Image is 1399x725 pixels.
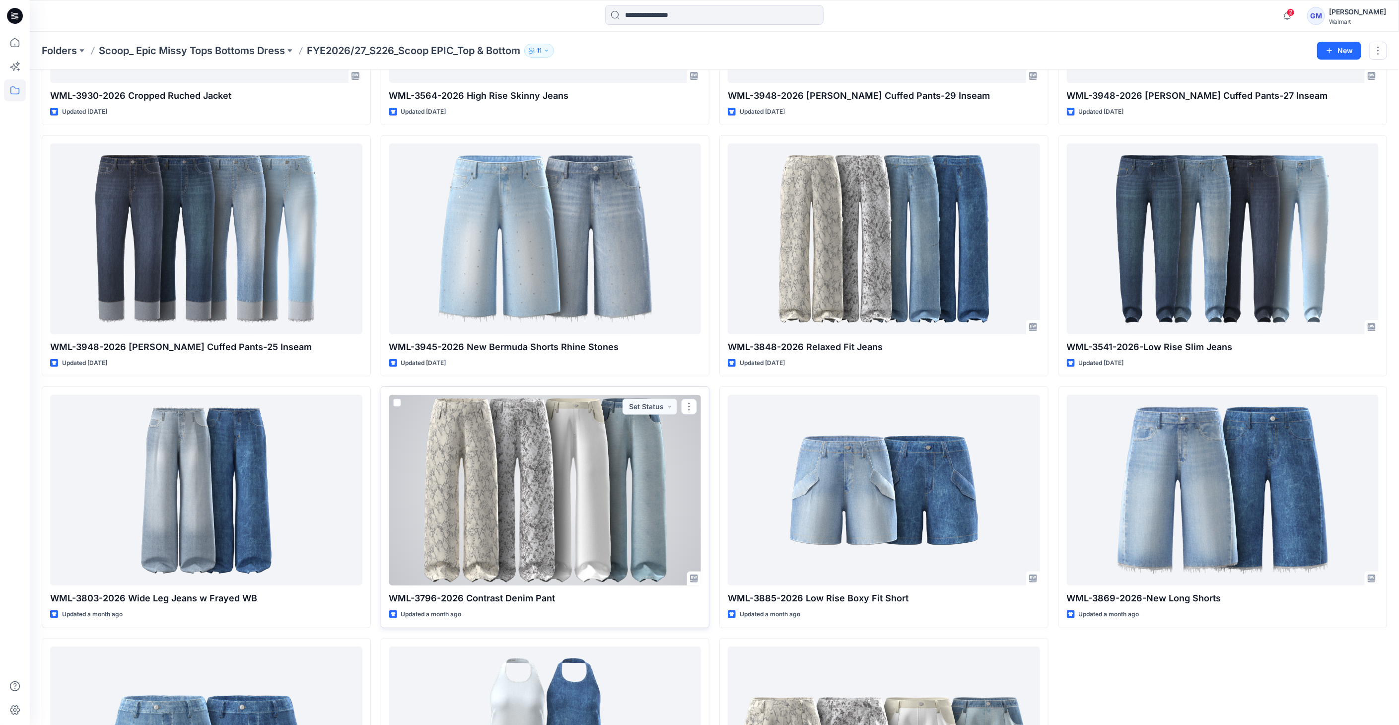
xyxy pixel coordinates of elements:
p: Updated [DATE] [1079,358,1124,368]
p: WML-3869-2026-New Long Shorts [1067,591,1379,605]
p: WML-3948-2026 [PERSON_NAME] Cuffed Pants-27 Inseam [1067,89,1379,103]
p: WML-3803-2026 Wide Leg Jeans w Frayed WB [50,591,362,605]
p: WML-3930-2026 Cropped Ruched Jacket [50,89,362,103]
p: Updated a month ago [1079,609,1139,620]
button: 11 [524,44,554,58]
p: 11 [537,45,542,56]
a: WML-3948-2026 Benton Cuffed Pants-25 Inseam [50,144,362,334]
p: WML-3945-2026 New Bermuda Shorts Rhine Stones [389,340,701,354]
p: WML-3948-2026 [PERSON_NAME] Cuffed Pants-25 Inseam [50,340,362,354]
a: WML-3803-2026 Wide Leg Jeans w Frayed WB [50,395,362,585]
p: Updated a month ago [62,609,123,620]
a: WML-3848-2026 Relaxed Fit Jeans [728,144,1040,334]
p: WML-3885-2026 Low Rise Boxy Fit Short [728,591,1040,605]
p: Updated [DATE] [401,107,446,117]
p: FYE2026/27_S226_Scoop EPIC_Top & Bottom [307,44,520,58]
p: WML-3564-2026 High Rise Skinny Jeans [389,89,701,103]
button: New [1317,42,1361,60]
a: WML-3869-2026-New Long Shorts [1067,395,1379,585]
div: Walmart [1329,18,1387,25]
p: Updated a month ago [401,609,462,620]
div: GM [1307,7,1325,25]
p: Updated [DATE] [62,358,107,368]
a: WML-3945-2026 New Bermuda Shorts Rhine Stones [389,144,701,334]
p: Updated [DATE] [62,107,107,117]
a: WML-3541-2026-Low Rise Slim Jeans [1067,144,1379,334]
span: 2 [1287,8,1295,16]
p: WML-3948-2026 [PERSON_NAME] Cuffed Pants-29 Inseam [728,89,1040,103]
p: WML-3796-2026 Contrast Denim Pant [389,591,701,605]
p: WML-3848-2026 Relaxed Fit Jeans [728,340,1040,354]
p: Updated a month ago [740,609,800,620]
a: Folders [42,44,77,58]
p: Updated [DATE] [740,107,785,117]
div: [PERSON_NAME] [1329,6,1387,18]
a: WML-3885-2026 Low Rise Boxy Fit Short [728,395,1040,585]
p: WML-3541-2026-Low Rise Slim Jeans [1067,340,1379,354]
p: Updated [DATE] [1079,107,1124,117]
a: Scoop_ Epic Missy Tops Bottoms Dress [99,44,285,58]
a: WML-3796-2026 Contrast Denim Pant [389,395,701,585]
p: Updated [DATE] [401,358,446,368]
p: Updated [DATE] [740,358,785,368]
